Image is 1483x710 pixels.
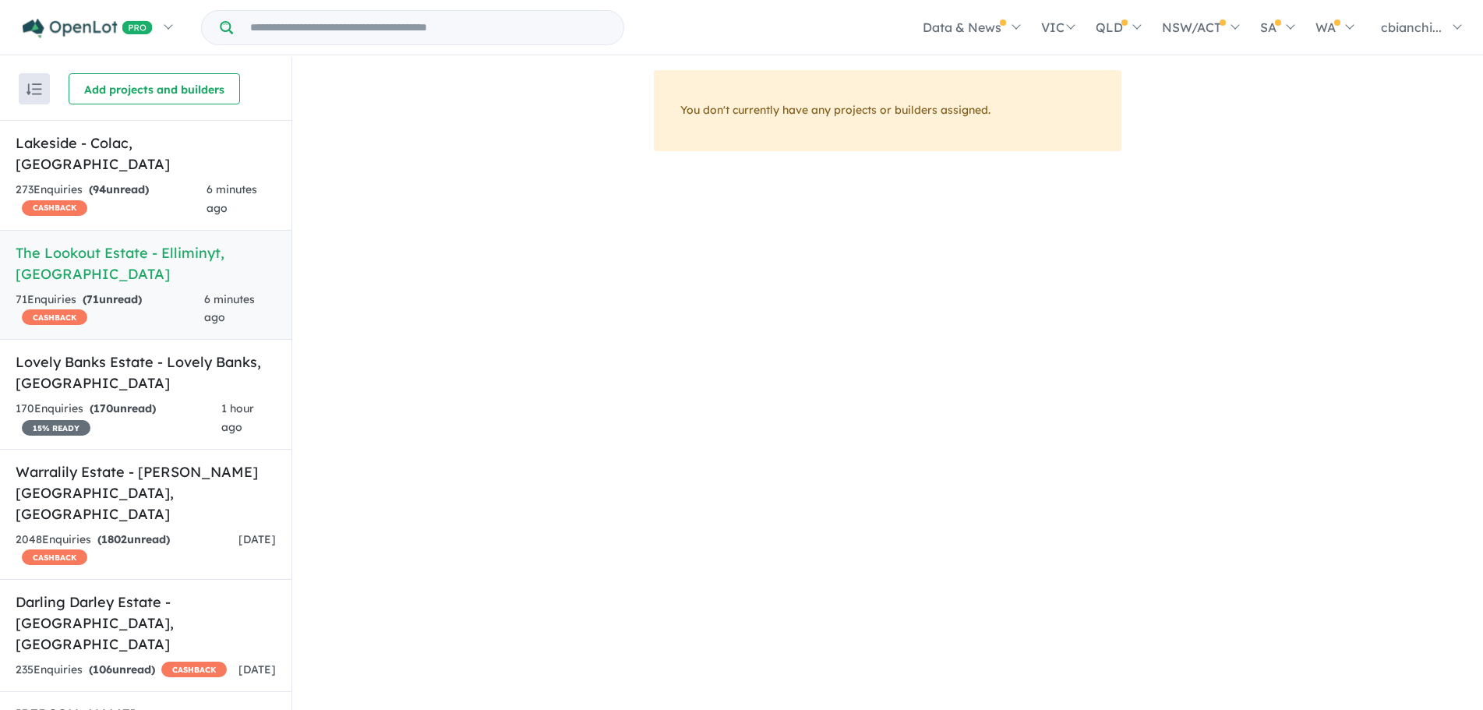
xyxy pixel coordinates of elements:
[238,532,276,546] span: [DATE]
[87,292,99,306] span: 71
[22,200,87,216] span: CASHBACK
[16,592,276,655] h5: Darling Darley Estate - [GEOGRAPHIC_DATA] , [GEOGRAPHIC_DATA]
[16,242,276,284] h5: The Lookout Estate - Elliminyt , [GEOGRAPHIC_DATA]
[16,661,227,680] div: 235 Enquir ies
[93,182,106,196] span: 94
[93,662,112,676] span: 106
[207,182,257,215] span: 6 minutes ago
[97,532,170,546] strong: ( unread)
[22,549,87,565] span: CASHBACK
[16,351,276,394] h5: Lovely Banks Estate - Lovely Banks , [GEOGRAPHIC_DATA]
[16,461,276,525] h5: Warralily Estate - [PERSON_NAME][GEOGRAPHIC_DATA] , [GEOGRAPHIC_DATA]
[654,70,1121,151] div: You don't currently have any projects or builders assigned.
[101,532,127,546] span: 1802
[22,309,87,325] span: CASHBACK
[16,531,238,568] div: 2048 Enquir ies
[1381,19,1442,35] span: cbianchi...
[69,73,240,104] button: Add projects and builders
[236,11,620,44] input: Try estate name, suburb, builder or developer
[221,401,254,434] span: 1 hour ago
[204,292,255,325] span: 6 minutes ago
[83,292,142,306] strong: ( unread)
[94,401,113,415] span: 170
[16,291,204,328] div: 71 Enquir ies
[161,662,227,677] span: CASHBACK
[23,19,153,38] img: Openlot PRO Logo White
[16,400,221,437] div: 170 Enquir ies
[90,401,156,415] strong: ( unread)
[26,83,42,95] img: sort.svg
[89,662,155,676] strong: ( unread)
[22,420,90,436] span: 15 % READY
[16,181,207,218] div: 273 Enquir ies
[89,182,149,196] strong: ( unread)
[16,132,276,175] h5: Lakeside - Colac , [GEOGRAPHIC_DATA]
[238,662,276,676] span: [DATE]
